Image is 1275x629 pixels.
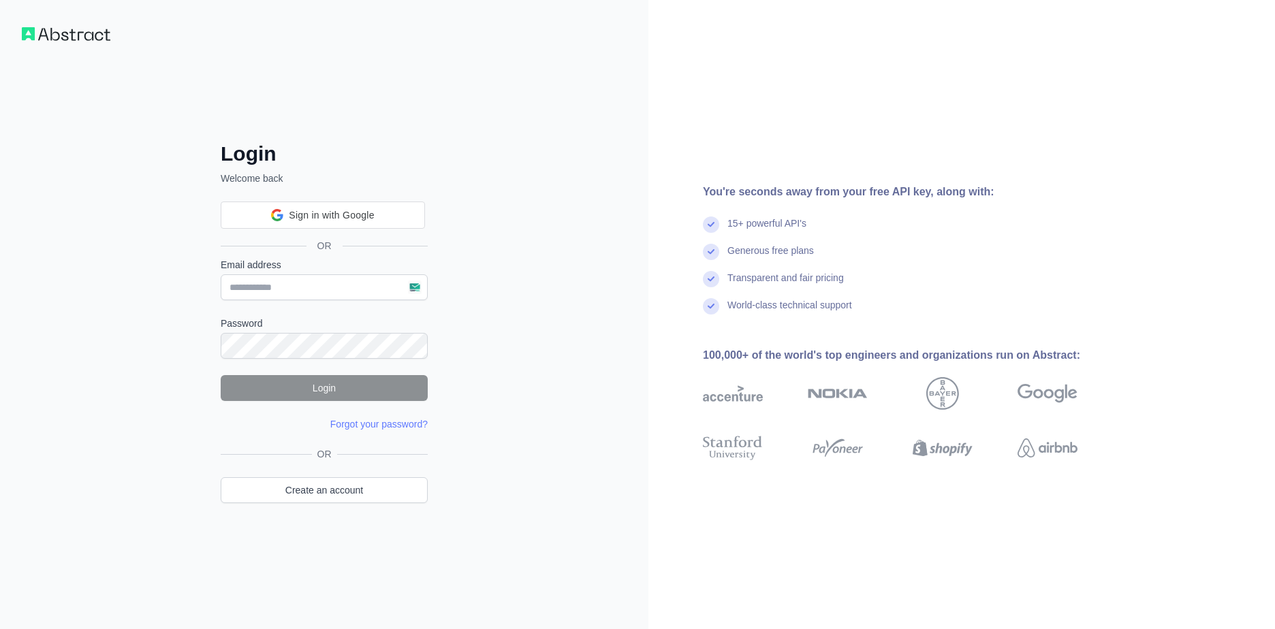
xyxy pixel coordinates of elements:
[221,172,428,185] p: Welcome back
[703,347,1121,364] div: 100,000+ of the world's top engineers and organizations run on Abstract:
[926,377,959,410] img: bayer
[703,377,763,410] img: accenture
[22,27,110,41] img: Workflow
[1018,377,1077,410] img: google
[703,433,763,463] img: stanford university
[703,184,1121,200] div: You're seconds away from your free API key, along with:
[727,298,852,325] div: World-class technical support
[306,239,343,253] span: OR
[221,142,428,166] h2: Login
[289,208,374,223] span: Sign in with Google
[727,244,814,271] div: Generous free plans
[221,201,425,229] div: Sign in with Google
[913,433,973,463] img: shopify
[221,375,428,401] button: Login
[312,447,337,461] span: OR
[808,433,868,463] img: payoneer
[727,216,806,244] div: 15+ powerful API's
[1018,433,1077,463] img: airbnb
[330,419,428,430] a: Forgot your password?
[221,317,428,330] label: Password
[703,298,719,314] img: check mark
[703,216,719,233] img: check mark
[703,271,719,287] img: check mark
[727,271,844,298] div: Transparent and fair pricing
[703,244,719,260] img: check mark
[808,377,868,410] img: nokia
[221,477,428,503] a: Create an account
[221,258,428,272] label: Email address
